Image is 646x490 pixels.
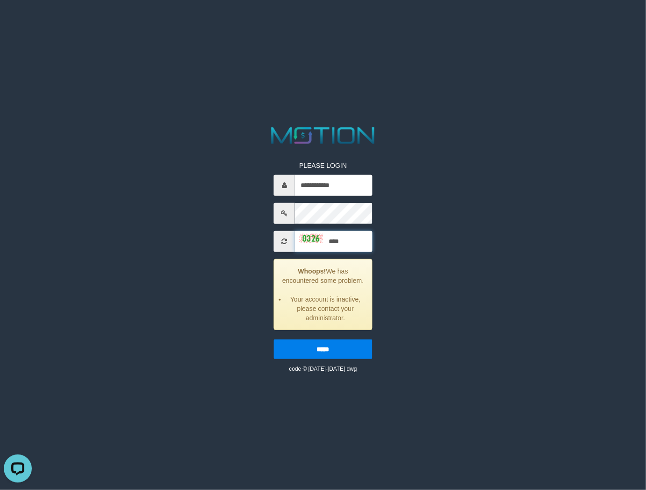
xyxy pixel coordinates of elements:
[286,294,365,322] li: Your account is inactive, please contact your administrator.
[274,259,372,330] div: We has encountered some problem.
[300,234,323,243] img: captcha
[298,267,326,274] strong: Whoops!
[274,160,372,170] p: PLEASE LOGIN
[4,4,32,32] button: Open LiveChat chat widget
[289,365,357,372] small: code © [DATE]-[DATE] dwg
[266,124,380,147] img: MOTION_logo.png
